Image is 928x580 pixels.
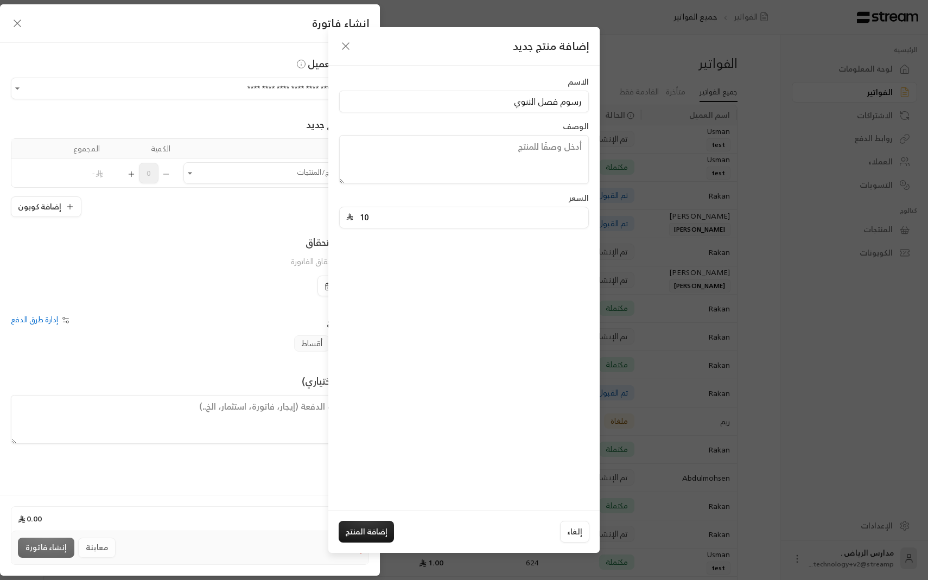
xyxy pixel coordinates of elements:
button: إضافة المنتج [339,521,394,543]
span: إضافة منتج جديد [513,36,589,55]
label: السعر [569,193,589,203]
label: الوصف [563,121,589,132]
input: أدخل اسم المنتج [339,91,589,112]
label: الاسم [568,77,589,87]
input: أدخل سعر المنتج [353,207,582,228]
button: إلغاء [560,521,589,543]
